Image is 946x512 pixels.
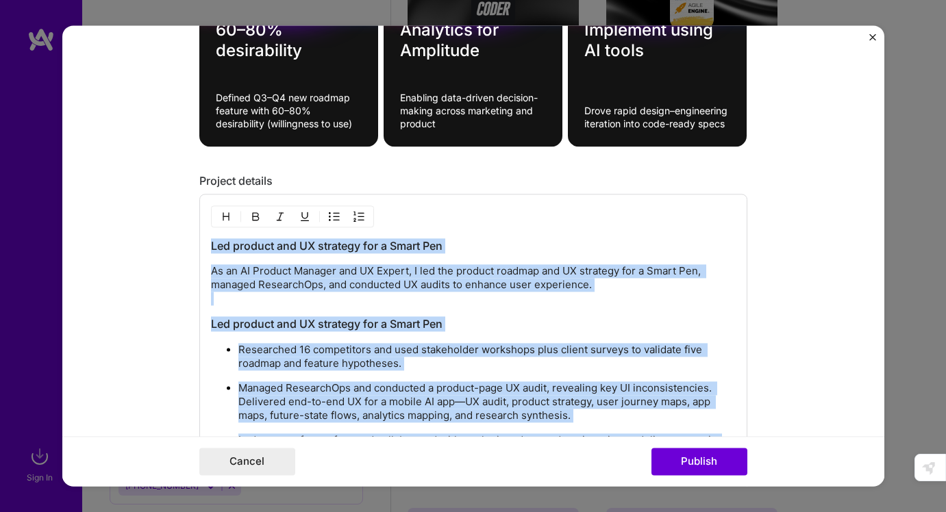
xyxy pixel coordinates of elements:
[869,34,876,48] button: Close
[275,212,286,222] img: Italic
[221,212,232,222] img: Heading
[240,209,241,225] img: Divider
[216,92,362,131] textarea: Defined Q3–Q4 new roadmap feature with 60–80% desirability (willingness to use)
[199,448,295,476] button: Cancel
[211,239,736,254] h3: Led product and UX strategy for a Smart Pen
[238,382,736,423] p: Managed ResearchOps and conducted a product-page UX audit, revealing key UI inconsistencies. Deli...
[400,21,546,62] textarea: Analytics for Amplitude
[238,434,736,461] p: Led a team of up to four and collaborated with marketing, data, and engineering to deliver strate...
[584,21,730,62] textarea: Implement using AI tools
[651,448,747,476] button: Publish
[400,92,546,131] textarea: Enabling data-driven decision-making across marketing and product
[238,344,736,371] p: Researched 16 competitors and used stakeholder workshops plus client surveys to validate five roa...
[299,212,310,222] img: Underline
[216,21,362,62] textarea: 60–80% desirability
[211,265,736,306] p: As an AI Product Manager and UX Expert, I led the product roadmap and UX strategy for a Smart Pen...
[199,175,747,189] div: Project details
[353,212,364,222] img: OL
[584,105,730,131] textarea: Drove rapid design–engineering iteration into code-ready specs
[211,317,736,332] h3: Led product and UX strategy for a Smart Pen
[250,212,261,222] img: Bold
[319,209,320,225] img: Divider
[329,212,340,222] img: UL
